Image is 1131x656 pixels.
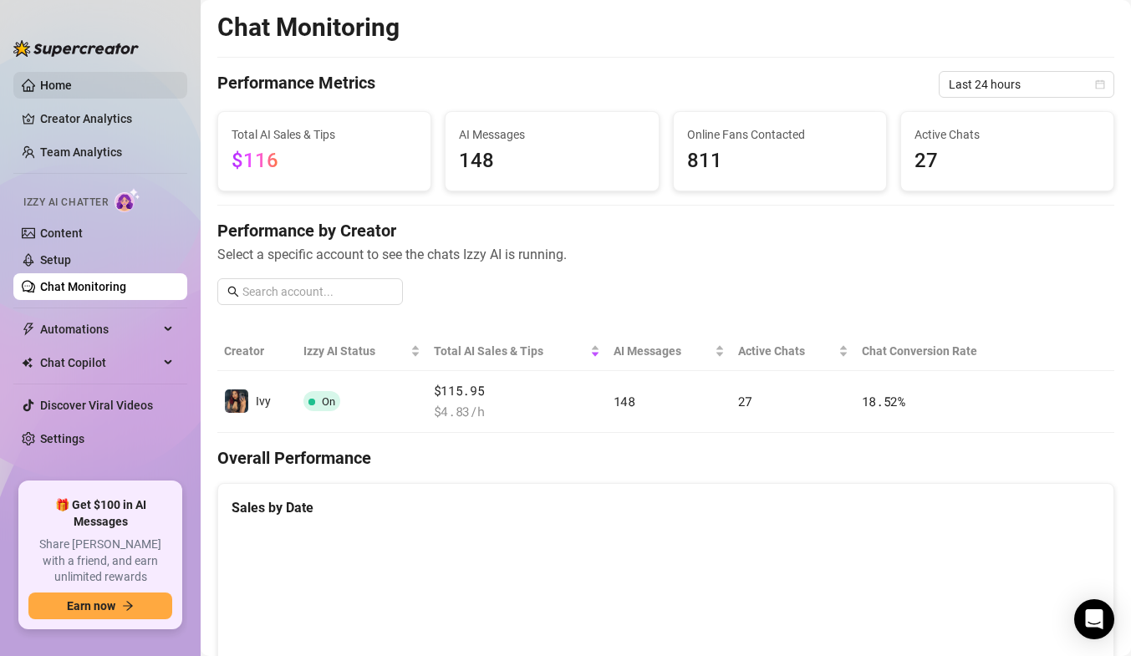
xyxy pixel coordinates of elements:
[434,381,600,401] span: $115.95
[13,40,139,57] img: logo-BBDzfeDw.svg
[40,105,174,132] a: Creator Analytics
[731,332,855,371] th: Active Chats
[40,432,84,445] a: Settings
[22,323,35,336] span: thunderbolt
[687,125,873,144] span: Online Fans Contacted
[614,393,635,409] span: 148
[40,145,122,159] a: Team Analytics
[607,332,731,371] th: AI Messages
[217,219,1114,242] h4: Performance by Creator
[1095,79,1105,89] span: calendar
[40,280,126,293] a: Chat Monitoring
[242,282,393,301] input: Search account...
[232,149,278,172] span: $116
[40,349,159,376] span: Chat Copilot
[914,125,1100,144] span: Active Chats
[225,389,248,413] img: Ivy
[303,342,407,360] span: Izzy AI Status
[855,332,1025,371] th: Chat Conversion Rate
[67,599,115,613] span: Earn now
[23,195,108,211] span: Izzy AI Chatter
[297,332,427,371] th: Izzy AI Status
[459,125,644,144] span: AI Messages
[122,600,134,612] span: arrow-right
[232,497,1100,518] div: Sales by Date
[217,332,297,371] th: Creator
[115,188,140,212] img: AI Chatter
[227,286,239,297] span: search
[40,226,83,240] a: Content
[427,332,607,371] th: Total AI Sales & Tips
[40,399,153,412] a: Discover Viral Videos
[614,342,711,360] span: AI Messages
[217,446,1114,470] h4: Overall Performance
[217,12,400,43] h2: Chat Monitoring
[949,72,1104,97] span: Last 24 hours
[40,253,71,267] a: Setup
[738,342,835,360] span: Active Chats
[40,79,72,92] a: Home
[434,402,600,422] span: $ 4.83 /h
[40,316,159,343] span: Automations
[28,592,172,619] button: Earn nowarrow-right
[28,536,172,586] span: Share [PERSON_NAME] with a friend, and earn unlimited rewards
[738,393,752,409] span: 27
[22,357,33,369] img: Chat Copilot
[687,145,873,177] span: 811
[1074,599,1114,639] div: Open Intercom Messenger
[914,145,1100,177] span: 27
[217,71,375,98] h4: Performance Metrics
[232,125,417,144] span: Total AI Sales & Tips
[459,145,644,177] span: 148
[434,342,587,360] span: Total AI Sales & Tips
[217,244,1114,265] span: Select a specific account to see the chats Izzy AI is running.
[862,393,905,409] span: 18.52 %
[322,395,335,408] span: On
[28,497,172,530] span: 🎁 Get $100 in AI Messages
[256,394,271,408] span: Ivy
